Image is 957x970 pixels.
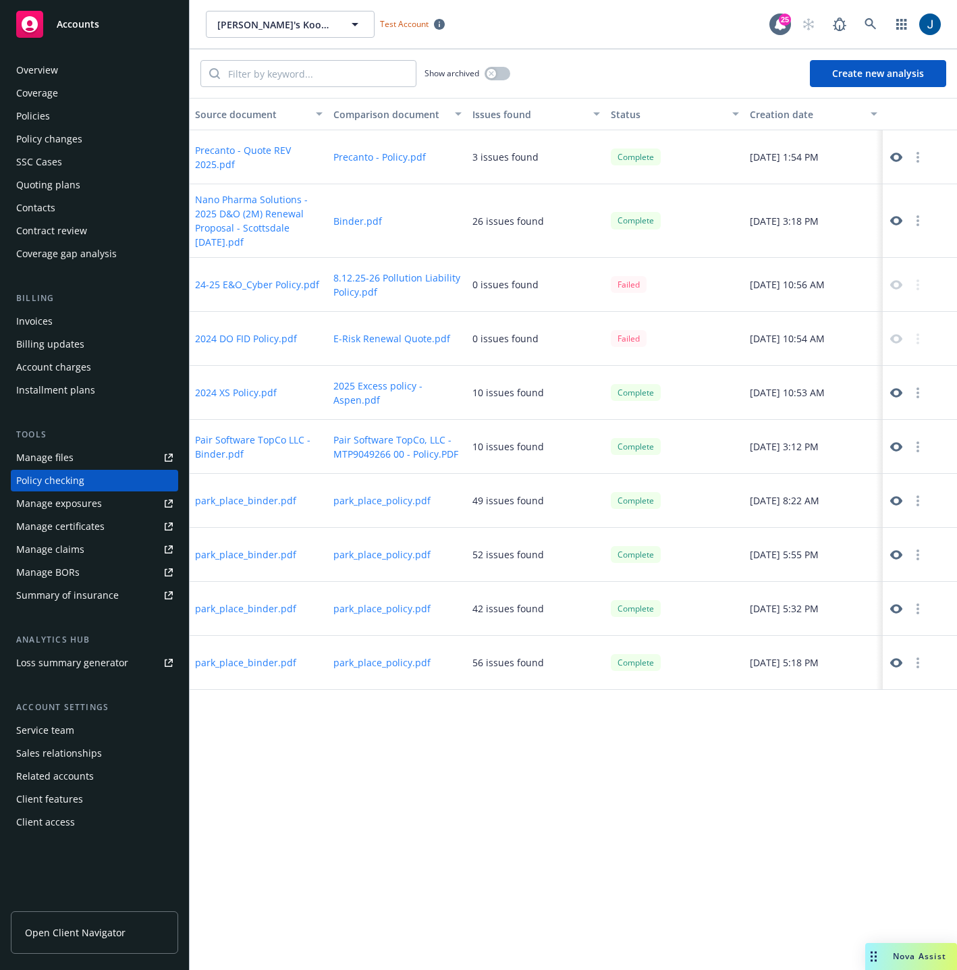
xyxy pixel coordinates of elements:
a: SSC Cases [11,151,178,173]
div: Service team [16,720,74,741]
div: Billing updates [16,333,84,355]
div: Complete [611,600,661,617]
a: Quoting plans [11,174,178,196]
a: Manage certificates [11,516,178,537]
button: 2024 XS Policy.pdf [195,385,277,400]
div: 26 issues found [472,214,544,228]
div: Installment plans [16,379,95,401]
div: Coverage gap analysis [16,243,117,265]
a: Client access [11,811,178,833]
div: [DATE] 3:18 PM [744,184,883,258]
div: Failed [611,276,647,293]
div: Billing [11,292,178,305]
button: park_place_policy.pdf [333,655,431,670]
button: E-Risk Renewal Quote.pdf [333,331,450,346]
button: Nova Assist [865,943,957,970]
div: Complete [611,546,661,563]
button: Source document [190,98,328,130]
div: Failed [611,330,647,347]
div: [DATE] 5:32 PM [744,582,883,636]
button: Comparison document [328,98,466,130]
a: Related accounts [11,765,178,787]
button: Issues found [467,98,605,130]
div: Comparison document [333,107,446,122]
span: Test Account [375,17,450,31]
div: [DATE] 5:18 PM [744,636,883,690]
div: Policies [16,105,50,127]
a: Start snowing [795,11,822,38]
span: Accounts [57,19,99,30]
button: Status [605,98,744,130]
a: Manage exposures [11,493,178,514]
button: park_place_policy.pdf [333,547,431,562]
a: Manage BORs [11,562,178,583]
button: Pair Software TopCo LLC - Binder.pdf [195,433,323,461]
div: Complete [611,654,661,671]
div: Drag to move [865,943,882,970]
div: 25 [779,14,791,26]
button: Binder.pdf [333,214,382,228]
button: Nano Pharma Solutions - 2025 D&O (2M) Renewal Proposal - Scottsdale [DATE].pdf [195,192,323,249]
div: Complete [611,212,661,229]
div: 3 issues found [472,150,539,164]
a: Account charges [11,356,178,378]
a: Loss summary generator [11,652,178,674]
button: park_place_binder.pdf [195,547,296,562]
div: [DATE] 1:54 PM [744,130,883,184]
div: 56 issues found [472,655,544,670]
a: Accounts [11,5,178,43]
a: Contract review [11,220,178,242]
button: park_place_binder.pdf [195,493,296,508]
button: Creation date [744,98,883,130]
a: Installment plans [11,379,178,401]
button: 2024 DO FID Policy.pdf [195,331,297,346]
div: 10 issues found [472,439,544,454]
div: [DATE] 10:54 AM [744,312,883,366]
div: [DATE] 10:56 AM [744,258,883,312]
div: Complete [611,384,661,401]
div: SSC Cases [16,151,62,173]
div: [DATE] 3:12 PM [744,420,883,474]
div: Analytics hub [11,633,178,647]
button: [PERSON_NAME]'s Kookies [206,11,375,38]
div: Contacts [16,197,55,219]
div: Complete [611,438,661,455]
button: Precanto - Policy.pdf [333,150,426,164]
div: Overview [16,59,58,81]
div: Manage claims [16,539,84,560]
div: Manage files [16,447,74,468]
a: Service team [11,720,178,741]
span: Nova Assist [893,950,946,962]
div: Coverage [16,82,58,104]
button: park_place_binder.pdf [195,601,296,616]
a: Summary of insurance [11,585,178,606]
button: Create new analysis [810,60,946,87]
div: Complete [611,149,661,165]
div: 52 issues found [472,547,544,562]
a: Coverage gap analysis [11,243,178,265]
span: Show archived [425,68,479,79]
div: Manage exposures [16,493,102,514]
div: Related accounts [16,765,94,787]
div: Client access [16,811,75,833]
button: 8.12.25-26 Pollution Liability Policy.pdf [333,271,461,299]
svg: Search [209,68,220,79]
button: 2025 Excess policy - Aspen.pdf [333,379,461,407]
div: Summary of insurance [16,585,119,606]
button: 24-25 E&O_Cyber Policy.pdf [195,277,319,292]
a: Search [857,11,884,38]
div: Source document [195,107,308,122]
div: Invoices [16,311,53,332]
div: Contract review [16,220,87,242]
button: park_place_policy.pdf [333,601,431,616]
button: Pair Software TopCo, LLC - MTP9049266 00 - Policy.PDF [333,433,461,461]
a: Manage claims [11,539,178,560]
span: [PERSON_NAME]'s Kookies [217,18,334,32]
a: Billing updates [11,333,178,355]
span: Test Account [380,18,429,30]
div: [DATE] 8:22 AM [744,474,883,528]
a: Policy changes [11,128,178,150]
div: Quoting plans [16,174,80,196]
img: photo [919,14,941,35]
a: Invoices [11,311,178,332]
